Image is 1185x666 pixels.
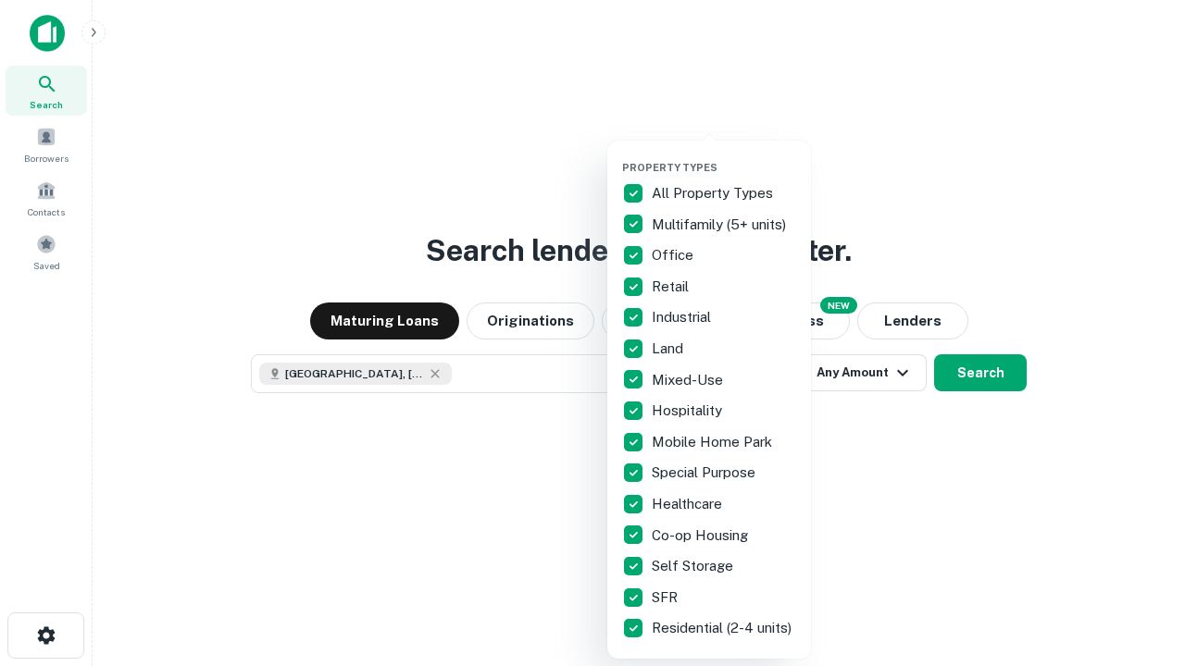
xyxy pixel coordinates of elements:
[652,369,727,391] p: Mixed-Use
[652,493,726,515] p: Healthcare
[652,524,752,547] p: Co-op Housing
[652,338,687,360] p: Land
[652,182,777,204] p: All Property Types
[652,244,697,266] p: Office
[652,431,776,453] p: Mobile Home Park
[652,276,692,298] p: Retail
[652,462,759,484] p: Special Purpose
[652,555,737,577] p: Self Storage
[1092,518,1185,607] iframe: Chat Widget
[652,400,726,422] p: Hospitality
[652,617,795,639] p: Residential (2-4 units)
[652,214,790,236] p: Multifamily (5+ units)
[652,586,681,609] p: SFR
[652,306,715,328] p: Industrial
[622,162,717,173] span: Property Types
